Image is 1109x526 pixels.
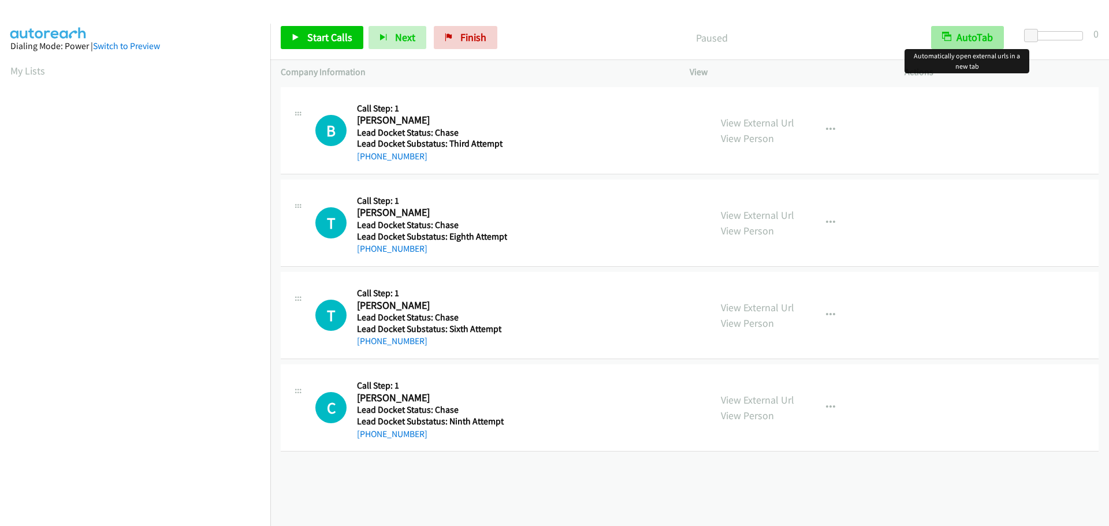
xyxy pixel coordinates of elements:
h1: B [315,115,347,146]
h2: [PERSON_NAME] [357,114,504,127]
h1: T [315,207,347,238]
p: Paused [513,30,910,46]
a: View Person [721,316,774,330]
div: The call is yet to be attempted [315,300,347,331]
h1: C [315,392,347,423]
button: AutoTab [931,26,1004,49]
div: Delay between calls (in seconds) [1030,31,1083,40]
h5: Call Step: 1 [357,195,507,207]
h5: Lead Docket Substatus: Third Attempt [357,138,504,150]
div: Dialing Mode: Power | [10,39,260,53]
a: [PHONE_NUMBER] [357,335,427,346]
a: Finish [434,26,497,49]
p: Company Information [281,65,669,79]
a: [PHONE_NUMBER] [357,428,427,439]
h2: [PERSON_NAME] [357,299,504,312]
h5: Call Step: 1 [357,103,504,114]
button: Next [369,26,426,49]
a: View Person [721,132,774,145]
h1: T [315,300,347,331]
h2: [PERSON_NAME] [357,391,504,405]
a: View External Url [721,116,794,129]
h5: Lead Docket Substatus: Ninth Attempt [357,416,504,427]
div: The call is yet to be attempted [315,115,347,146]
a: View External Url [721,301,794,314]
a: View Person [721,224,774,237]
a: View Person [721,409,774,422]
h5: Lead Docket Substatus: Sixth Attempt [357,323,504,335]
h5: Lead Docket Status: Chase [357,312,504,323]
h5: Lead Docket Status: Chase [357,127,504,139]
p: View [690,65,884,79]
h5: Call Step: 1 [357,288,504,299]
span: Next [395,31,415,44]
div: The call is yet to be attempted [315,207,347,238]
a: Switch to Preview [93,40,160,51]
div: Automatically open external urls in a new tab [905,49,1029,73]
div: 0 [1093,26,1099,42]
span: Finish [460,31,486,44]
h5: Call Step: 1 [357,380,504,391]
h2: [PERSON_NAME] [357,206,504,219]
h5: Lead Docket Status: Chase [357,219,507,231]
h5: Lead Docket Status: Chase [357,404,504,416]
a: View External Url [721,393,794,406]
h5: Lead Docket Substatus: Eighth Attempt [357,231,507,243]
a: View External Url [721,208,794,222]
a: My Lists [10,64,45,77]
a: Start Calls [281,26,363,49]
div: The call is yet to be attempted [315,392,347,423]
span: Start Calls [307,31,352,44]
a: [PHONE_NUMBER] [357,151,427,162]
a: [PHONE_NUMBER] [357,243,427,254]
